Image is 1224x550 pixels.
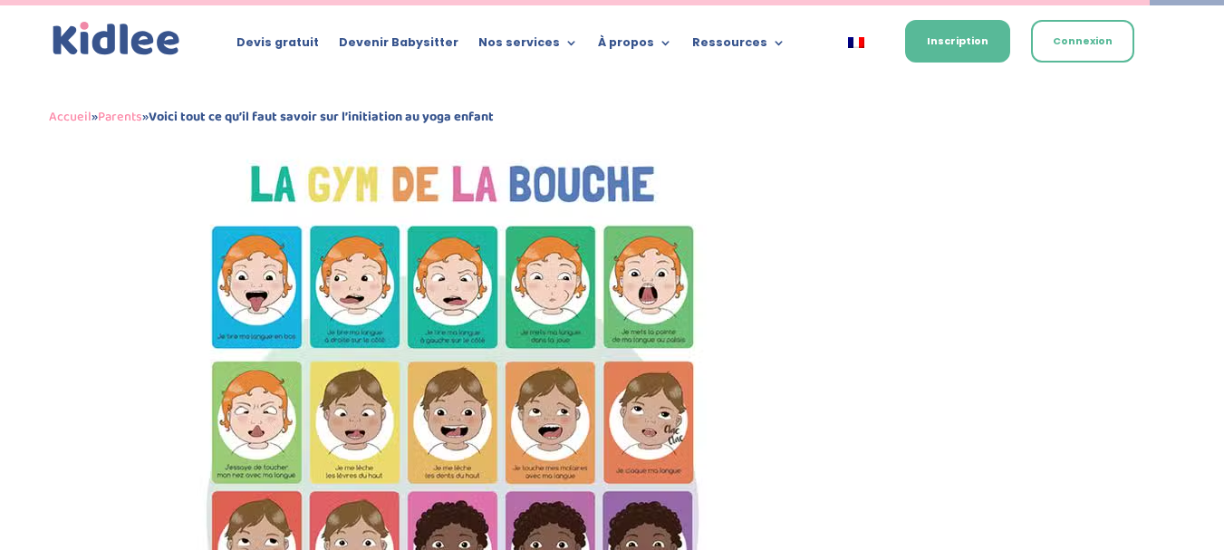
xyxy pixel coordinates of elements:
[1031,20,1134,63] a: Connexion
[848,37,864,48] img: Français
[905,20,1010,63] a: Inscription
[236,36,319,56] a: Devis gratuit
[49,18,184,60] a: Kidlee Logo
[692,36,785,56] a: Ressources
[49,18,184,60] img: logo_kidlee_bleu
[339,36,458,56] a: Devenir Babysitter
[149,106,494,128] strong: Voici tout ce qu’il faut savoir sur l’initiation au yoga enfant
[598,36,672,56] a: À propos
[49,106,92,128] a: Accueil
[98,106,142,128] a: Parents
[49,106,494,128] span: » »
[478,36,578,56] a: Nos services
